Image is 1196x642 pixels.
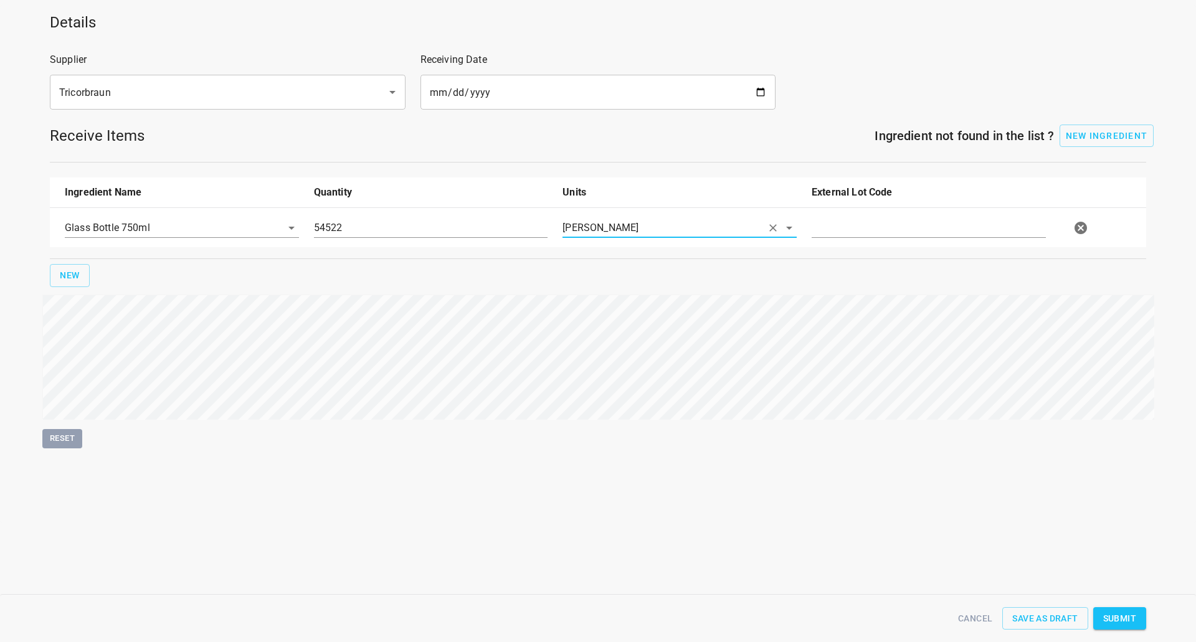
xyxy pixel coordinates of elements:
button: Open [781,219,798,237]
span: Reset [49,432,76,446]
button: Save as Draft [1002,607,1088,630]
p: Quantity [314,185,548,200]
span: Cancel [958,611,992,626]
p: External Lot Code [812,185,1046,200]
h5: Details [50,12,1146,32]
button: Clear [764,219,782,237]
h5: Receive Items [50,126,145,146]
button: Open [384,83,401,101]
p: Units [562,185,797,200]
span: Submit [1103,611,1136,626]
p: Receiving Date [420,52,776,67]
button: New [50,264,90,287]
button: Cancel [953,607,997,630]
span: Save as Draft [1012,611,1078,626]
span: New Ingredient [1066,131,1148,141]
p: Ingredient Name [65,185,299,200]
button: Reset [42,429,82,448]
span: New [60,268,80,283]
p: Supplier [50,52,406,67]
button: add [1060,125,1154,147]
h6: Ingredient not found in the list ? [145,126,1055,146]
button: Submit [1093,607,1146,630]
button: Open [283,219,300,237]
